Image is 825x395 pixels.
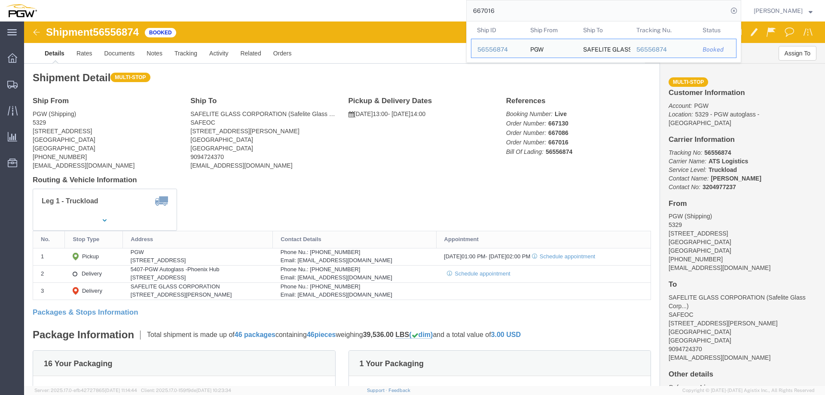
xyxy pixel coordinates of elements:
span: [DATE] 10:23:34 [196,388,231,393]
th: Ship ID [471,21,524,39]
input: Search for shipment number, reference number [467,0,728,21]
div: PGW [530,39,544,58]
span: Client: 2025.17.0-159f9de [141,388,231,393]
table: Search Results [471,21,741,62]
span: Phillip Thornton [754,6,803,15]
a: Support [367,388,388,393]
th: Ship To [577,21,630,39]
a: Feedback [388,388,410,393]
button: [PERSON_NAME] [753,6,813,16]
iframe: FS Legacy Container [24,21,825,386]
img: logo [6,4,37,17]
div: 56556874 [636,45,691,54]
div: 56556874 [477,45,518,54]
span: Copyright © [DATE]-[DATE] Agistix Inc., All Rights Reserved [682,387,815,394]
th: Ship From [524,21,577,39]
span: [DATE] 11:14:44 [105,388,137,393]
span: Server: 2025.17.0-efb42727865 [34,388,137,393]
th: Tracking Nu. [630,21,697,39]
div: SAFELITE GLASS CORPORATION [583,39,624,58]
div: Booked [703,45,730,54]
th: Status [697,21,736,39]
